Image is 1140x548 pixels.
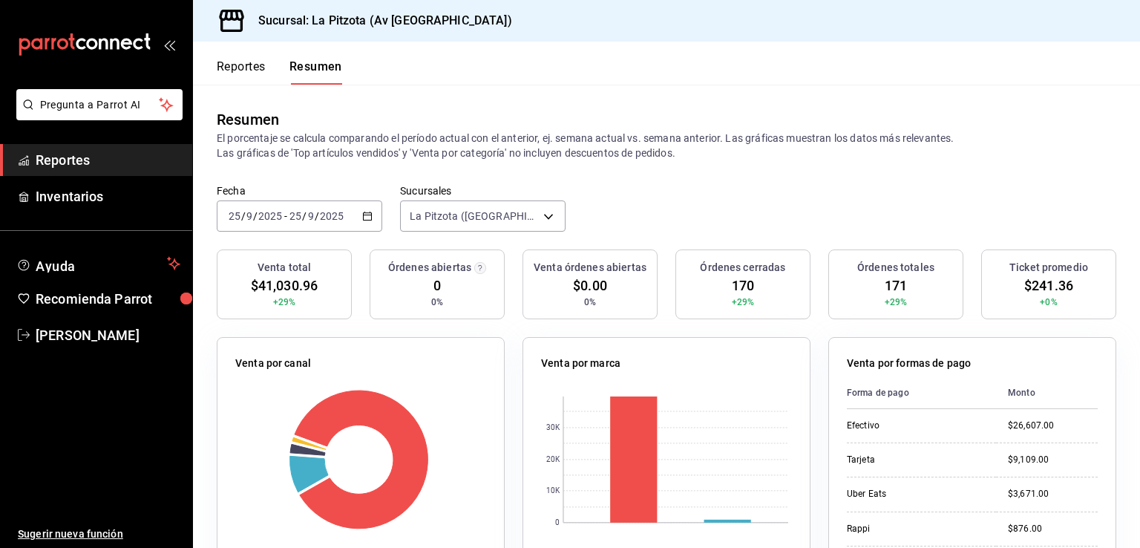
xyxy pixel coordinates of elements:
[228,210,241,222] input: --
[885,275,907,296] span: 171
[289,59,342,85] button: Resumen
[253,210,258,222] span: /
[163,39,175,50] button: open_drawer_menu
[36,289,180,309] span: Recomienda Parrot
[246,210,253,222] input: --
[1008,488,1098,500] div: $3,671.00
[847,356,971,371] p: Venta por formas de pago
[732,275,754,296] span: 170
[546,487,560,495] text: 10K
[388,260,471,275] h3: Órdenes abiertas
[217,186,382,196] label: Fecha
[534,260,646,275] h3: Venta órdenes abiertas
[584,296,596,309] span: 0%
[847,454,984,466] div: Tarjeta
[847,488,984,500] div: Uber Eats
[302,210,307,222] span: /
[10,108,183,123] a: Pregunta a Parrot AI
[40,97,160,113] span: Pregunta a Parrot AI
[1008,420,1098,432] div: $26,607.00
[700,260,785,275] h3: Órdenes cerradas
[319,210,344,222] input: ----
[235,356,311,371] p: Venta por canal
[541,356,620,371] p: Venta por marca
[16,89,183,120] button: Pregunta a Parrot AI
[573,275,607,296] span: $0.00
[555,519,560,527] text: 0
[400,186,566,196] label: Sucursales
[1008,454,1098,466] div: $9,109.00
[1024,275,1073,296] span: $241.36
[251,275,318,296] span: $41,030.96
[217,131,1116,160] p: El porcentaje se calcula comparando el período actual con el anterior, ej. semana actual vs. sema...
[36,325,180,345] span: [PERSON_NAME]
[241,210,246,222] span: /
[217,59,266,85] button: Reportes
[315,210,319,222] span: /
[307,210,315,222] input: --
[36,150,180,170] span: Reportes
[847,377,996,409] th: Forma de pago
[410,209,538,224] span: La Pitzota ([GEOGRAPHIC_DATA])
[847,523,984,535] div: Rappi
[732,296,755,309] span: +29%
[847,420,984,432] div: Efectivo
[546,424,560,432] text: 30K
[1040,296,1057,309] span: +0%
[284,210,287,222] span: -
[431,296,443,309] span: 0%
[258,260,311,275] h3: Venta total
[289,210,302,222] input: --
[217,108,279,131] div: Resumen
[273,296,296,309] span: +29%
[217,59,342,85] div: navigation tabs
[18,526,180,542] span: Sugerir nueva función
[246,12,512,30] h3: Sucursal: La Pitzota (Av [GEOGRAPHIC_DATA])
[546,456,560,464] text: 20K
[36,255,161,273] span: Ayuda
[996,377,1098,409] th: Monto
[433,275,441,296] span: 0
[885,296,908,309] span: +29%
[857,260,934,275] h3: Órdenes totales
[1009,260,1088,275] h3: Ticket promedio
[258,210,283,222] input: ----
[1008,523,1098,535] div: $876.00
[36,186,180,206] span: Inventarios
